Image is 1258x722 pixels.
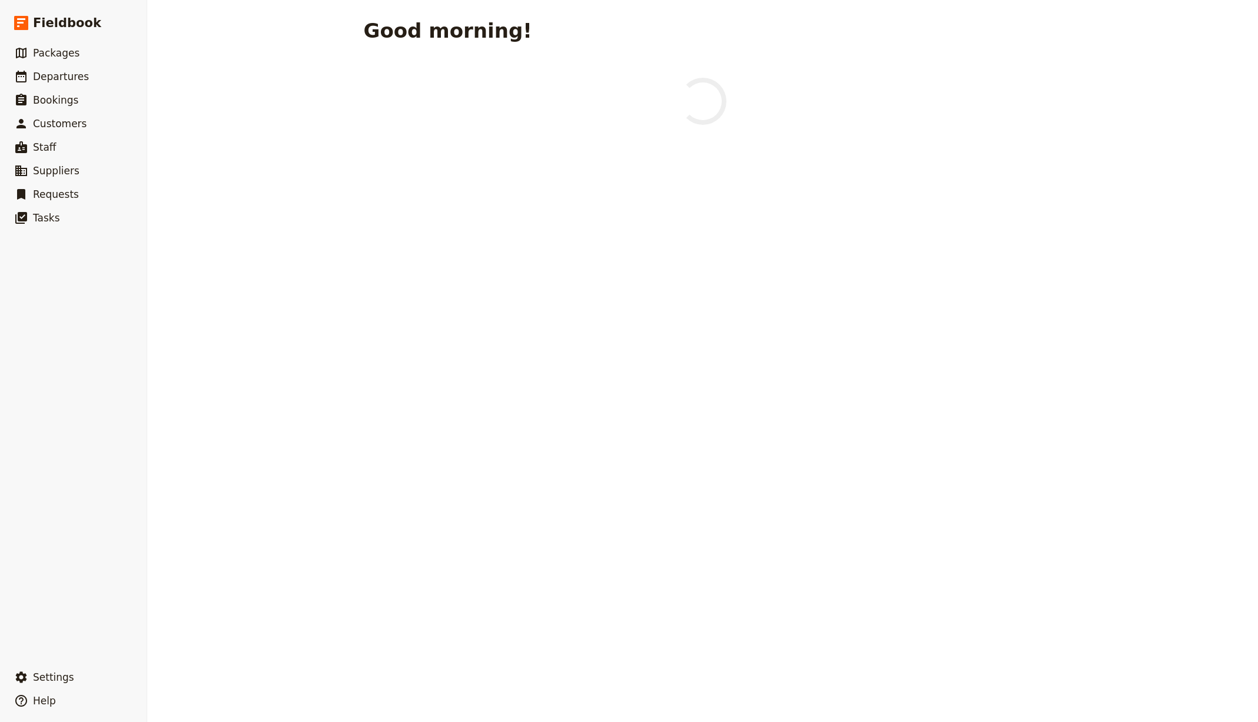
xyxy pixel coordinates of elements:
[33,671,74,683] span: Settings
[33,47,79,59] span: Packages
[33,695,56,707] span: Help
[33,118,87,130] span: Customers
[33,94,78,106] span: Bookings
[33,188,79,200] span: Requests
[33,212,60,224] span: Tasks
[33,165,79,177] span: Suppliers
[33,141,57,153] span: Staff
[33,14,101,32] span: Fieldbook
[364,19,532,42] h1: Good morning!
[33,71,89,82] span: Departures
